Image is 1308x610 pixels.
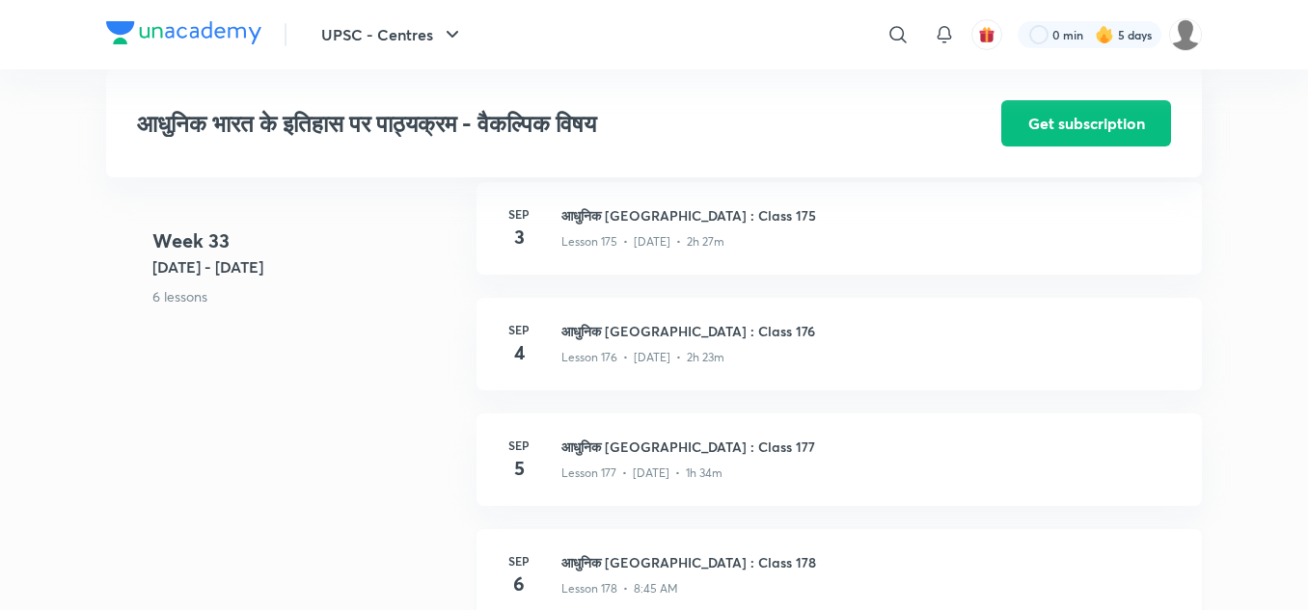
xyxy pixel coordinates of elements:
[1095,25,1114,44] img: streak
[500,338,538,367] h4: 4
[500,437,538,454] h6: Sep
[477,413,1202,529] a: Sep5आधुनिक [GEOGRAPHIC_DATA] : Class 177Lesson 177 • [DATE] • 1h 34m
[477,298,1202,413] a: Sep4आधुनिक [GEOGRAPHIC_DATA] : Class 176Lesson 176 • [DATE] • 2h 23m
[106,21,261,44] img: Company Logo
[561,437,1179,457] h3: आधुनिक [GEOGRAPHIC_DATA] : Class 177
[561,464,722,482] p: Lesson 177 • [DATE] • 1h 34m
[310,15,476,54] button: UPSC - Centres
[500,454,538,483] h4: 5
[152,286,461,306] p: 6 lessons
[106,21,261,49] a: Company Logo
[1169,18,1202,51] img: amit tripathi
[477,182,1202,298] a: Sep3आधुनिक [GEOGRAPHIC_DATA] : Class 175Lesson 175 • [DATE] • 2h 27m
[561,349,724,366] p: Lesson 176 • [DATE] • 2h 23m
[971,19,1002,50] button: avatar
[500,570,538,598] h4: 6
[152,255,461,278] h5: [DATE] - [DATE]
[561,205,1179,225] h3: आधुनिक [GEOGRAPHIC_DATA] : Class 175
[561,552,1179,572] h3: आधुनिक [GEOGRAPHIC_DATA] : Class 178
[561,321,1179,341] h3: आधुनिक [GEOGRAPHIC_DATA] : Class 176
[561,233,724,251] p: Lesson 175 • [DATE] • 2h 27m
[978,26,995,43] img: avatar
[500,552,538,570] h6: Sep
[500,205,538,223] h6: Sep
[500,223,538,252] h4: 3
[1001,100,1171,146] button: Get subscription
[500,321,538,338] h6: Sep
[137,110,892,138] h3: आधुनिक भारत के इतिहास पर पाठ्यक्रम - वैकल्पिक विषय
[561,580,678,597] p: Lesson 178 • 8:45 AM
[152,226,461,255] h4: Week 33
